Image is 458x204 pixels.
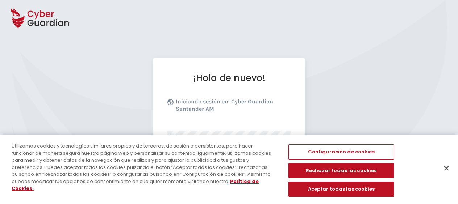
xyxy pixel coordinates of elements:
[288,163,394,178] button: Rechazar todas las cookies
[167,72,291,84] h1: ¡Hola de nuevo!
[176,98,289,116] p: Iniciando sesión en:
[12,178,259,192] a: Más información sobre su privacidad, se abre en una nueva pestaña
[438,161,454,177] button: Cerrar
[288,144,394,160] button: Configuración de cookies, Abre el cuadro de diálogo del centro de preferencias.
[176,98,273,112] b: Cyber Guardian Santander AM
[288,182,394,197] button: Aceptar todas las cookies
[12,143,275,192] div: Utilizamos cookies y tecnologías similares propias y de terceros, de sesión o persistentes, para ...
